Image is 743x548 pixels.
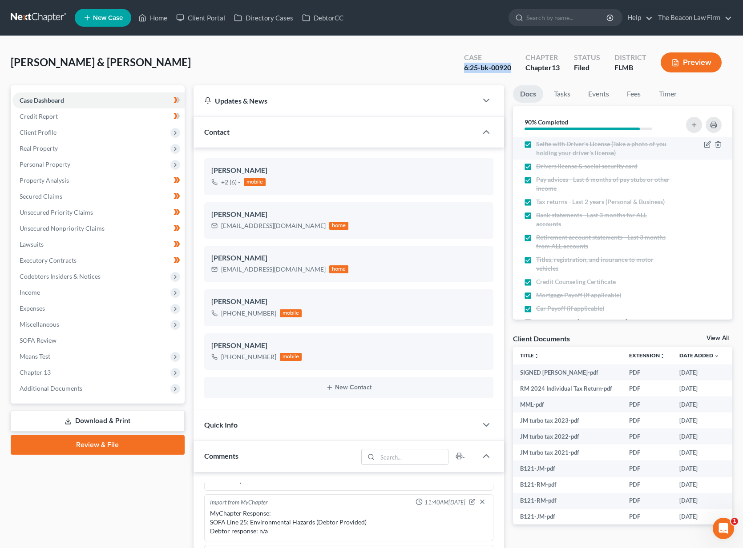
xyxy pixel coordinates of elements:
a: Secured Claims [12,188,185,204]
td: B121-RM-pdf [513,493,622,509]
span: Credit Counseling Certificate [536,277,616,286]
a: Events [581,85,616,103]
span: Comments [204,452,238,460]
span: Lawsuits [20,240,44,248]
span: Mortgage Payoff (if applicable) [536,291,621,300]
a: Extensionunfold_more [629,352,665,359]
a: View All [707,335,729,341]
td: RM 2024 Individual Tax Return-pdf [513,380,622,396]
div: mobile [244,178,266,186]
a: Executory Contracts [12,252,185,268]
td: JM turbo tax 2023-pdf [513,412,622,428]
div: Import from MyChapter [210,498,268,507]
div: Chapter [525,63,560,73]
a: Titleunfold_more [520,352,539,359]
i: unfold_more [660,353,665,359]
div: Chapter [525,52,560,63]
div: home [329,222,349,230]
div: Filed [574,63,600,73]
span: Personal Property [20,160,70,168]
span: New Case [93,15,123,21]
a: Fees [620,85,648,103]
div: home [329,265,349,273]
a: Credit Report [12,108,185,124]
div: District [614,52,646,63]
td: PDF [622,364,672,380]
a: Case Dashboard [12,92,185,108]
a: Date Added expand_more [679,352,719,359]
div: Updates & News [204,96,467,105]
span: Additional Documents [20,384,82,392]
div: [PERSON_NAME] [211,296,486,307]
input: Search... [377,449,448,464]
div: 6:25-bk-00920 [464,63,511,73]
td: PDF [622,428,672,444]
strong: 90% Completed [525,118,568,126]
td: [DATE] [672,428,727,444]
iframe: Intercom live chat [713,518,734,539]
td: [DATE] [672,364,727,380]
span: Tax returns - Last 2 years (Personal & Business) [536,197,665,206]
span: Selfie with Driver's License (Take a photo of you holding your driver's license) [536,140,670,157]
div: Case [464,52,511,63]
a: Review & File [11,435,185,455]
div: MyChapter Response: SOFA Line 25: Environmental Hazards (Debtor Provided) Debtor response: n/a [210,509,488,536]
a: Tasks [547,85,577,103]
div: [EMAIL_ADDRESS][DOMAIN_NAME] [221,221,326,230]
td: JM turbo tax 2022-pdf [513,428,622,444]
span: 11:40AM[DATE] [424,498,465,507]
div: [PERSON_NAME] [211,209,486,220]
td: PDF [622,444,672,460]
a: Help [623,10,653,26]
td: [DATE] [672,460,727,476]
a: Docs [513,85,543,103]
a: Client Portal [172,10,230,26]
td: [DATE] [672,493,727,509]
td: [DATE] [672,412,727,428]
span: Chapter 13 [20,368,51,376]
div: mobile [280,309,302,317]
td: [DATE] [672,444,727,460]
i: expand_more [714,353,719,359]
a: Unsecured Nonpriority Claims [12,220,185,236]
div: Client Documents [513,334,570,343]
div: [PERSON_NAME] [211,340,486,351]
div: Status [574,52,600,63]
a: DebtorCC [298,10,348,26]
span: SOFA Review [20,336,57,344]
td: PDF [622,477,672,493]
td: MML-pdf [513,396,622,412]
span: Bank statements - Last 3 months for ALL accounts [536,211,670,228]
td: [DATE] [672,396,727,412]
a: Directory Cases [230,10,298,26]
span: Client Profile [20,128,57,136]
td: PDF [622,412,672,428]
td: SIGNED [PERSON_NAME]-pdf [513,364,622,380]
span: Income [20,288,40,296]
div: +2 (6) - [221,178,240,187]
span: Property Analysis [20,176,69,184]
td: PDF [622,396,672,412]
td: B121-JM-pdf [513,460,622,476]
span: Credit Report [20,112,58,120]
a: SOFA Review [12,332,185,348]
a: The Beacon Law Firm [654,10,732,26]
td: B121-JM-pdf [513,509,622,525]
div: [PHONE_NUMBER] [221,309,276,318]
span: Car Payoff (if applicable) [536,304,604,313]
div: [PERSON_NAME] [211,253,486,264]
span: Means Test [20,352,50,360]
i: unfold_more [534,353,539,359]
td: [DATE] [672,509,727,525]
span: 13 [552,63,560,72]
span: [PERSON_NAME] & [PERSON_NAME] [11,56,191,68]
div: mobile [280,353,302,361]
span: Secured Claims [20,192,62,200]
td: [DATE] [672,477,727,493]
span: Unsecured Nonpriority Claims [20,224,105,232]
a: Home [134,10,172,26]
input: Search by name... [526,9,608,26]
span: Retirement account statements - Last 3 months from ALL accounts [536,233,670,251]
a: Lawsuits [12,236,185,252]
span: Pay advices - Last 6 months of pay stubs or other income [536,175,670,193]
